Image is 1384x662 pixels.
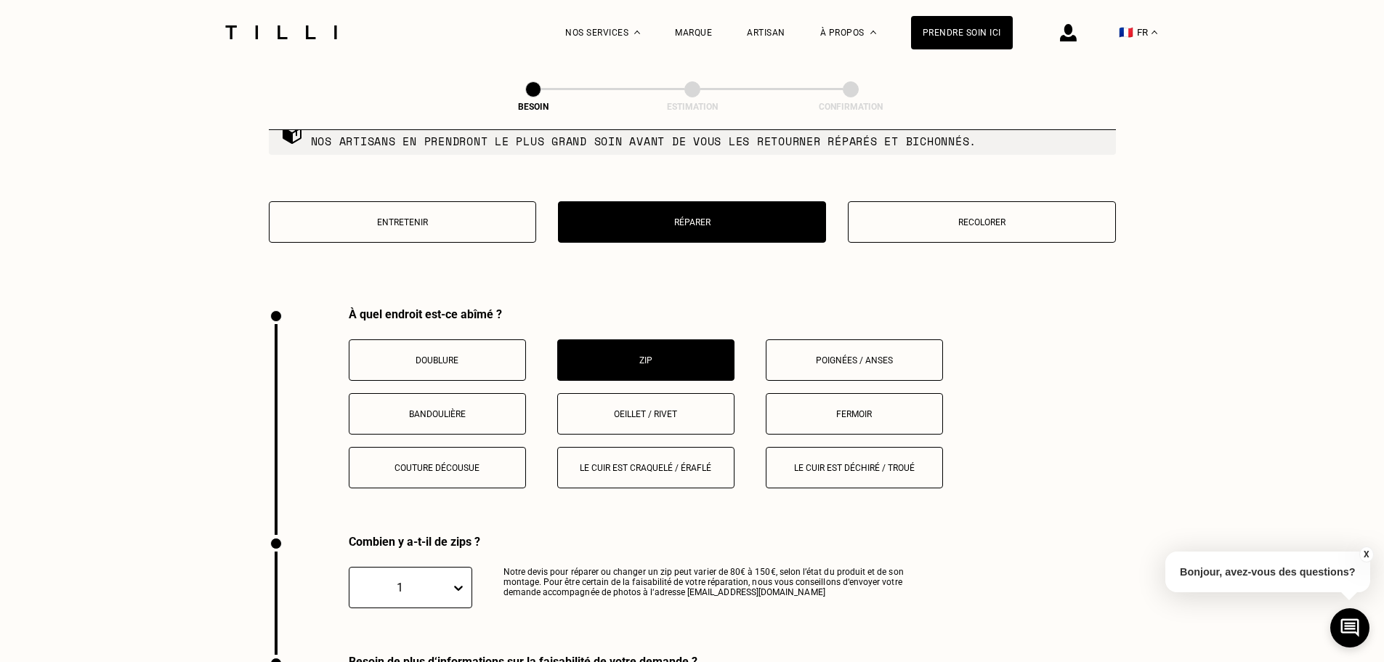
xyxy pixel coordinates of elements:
[357,355,518,366] p: Doublure
[766,393,943,435] button: Fermoir
[357,409,518,419] p: Bandoulière
[566,217,818,227] p: Réparer
[620,102,765,112] div: Estimation
[856,217,1108,227] p: Recolorer
[774,355,935,366] p: Poignées / anses
[349,447,526,488] button: Couture décousue
[557,393,735,435] button: Oeillet / rivet
[565,355,727,366] p: Zip
[349,393,526,435] button: Bandoulière
[349,339,526,381] button: Doublure
[848,201,1116,243] button: Recolorer
[277,217,529,227] p: Entretenir
[461,102,606,112] div: Besoin
[1165,552,1370,592] p: Bonjour, avez-vous des questions?
[747,28,785,38] a: Artisan
[565,409,727,419] p: Oeillet / rivet
[269,201,537,243] button: Entretenir
[766,339,943,381] button: Poignées / anses
[1060,24,1077,41] img: icône connexion
[675,28,712,38] a: Marque
[280,121,304,145] img: commande colis
[557,447,735,488] button: Le cuir est craquelé / éraflé
[349,307,1116,321] div: À quel endroit est-ce abîmé ?
[766,447,943,488] button: Le cuir est déchiré / troué
[558,201,826,243] button: Réparer
[1152,31,1157,34] img: menu déroulant
[311,117,977,149] p: Envoyez-nous vos produits par colis dans notre atelier ! Nos artisans en prendront le plus grand ...
[220,25,342,39] img: Logo du service de couturière Tilli
[1119,25,1133,39] span: 🇫🇷
[357,463,518,473] p: Couture décousue
[1359,546,1373,562] button: X
[774,463,935,473] p: Le cuir est déchiré / troué
[357,581,443,594] div: 1
[774,409,935,419] p: Fermoir
[778,102,923,112] div: Confirmation
[634,31,640,34] img: Menu déroulant
[911,16,1013,49] a: Prendre soin ici
[503,567,914,608] p: Notre devis pour réparer ou changer un zip peut varier de 80€ à 150€, selon l’état du produit et ...
[870,31,876,34] img: Menu déroulant à propos
[557,339,735,381] button: Zip
[565,463,727,473] p: Le cuir est craquelé / éraflé
[349,535,914,549] div: Combien y a-t-il de zips ?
